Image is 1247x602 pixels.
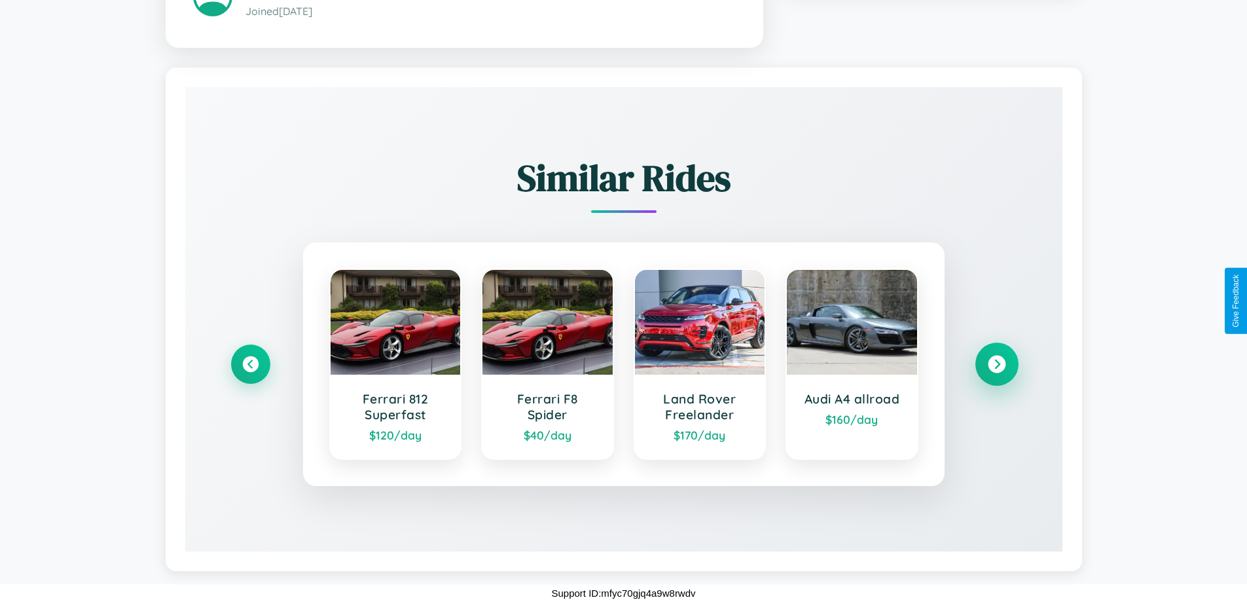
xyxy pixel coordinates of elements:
div: Give Feedback [1231,274,1240,328]
h3: Land Rover Freelander [648,391,752,423]
div: $ 40 /day [496,428,600,442]
a: Land Rover Freelander$170/day [634,269,767,460]
div: $ 120 /day [344,428,448,442]
div: $ 160 /day [800,412,904,426]
h2: Similar Rides [231,153,1017,203]
a: Ferrari 812 Superfast$120/day [329,269,462,460]
h3: Audi A4 allroad [800,391,904,407]
div: $ 170 /day [648,428,752,442]
a: Ferrari F8 Spider$40/day [481,269,614,460]
a: Audi A4 allroad$160/day [786,269,918,460]
p: Joined [DATE] [245,2,736,21]
h3: Ferrari F8 Spider [496,391,600,423]
p: Support ID: mfyc70gjq4a9w8rwdv [551,584,695,602]
h3: Ferrari 812 Superfast [344,391,448,423]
